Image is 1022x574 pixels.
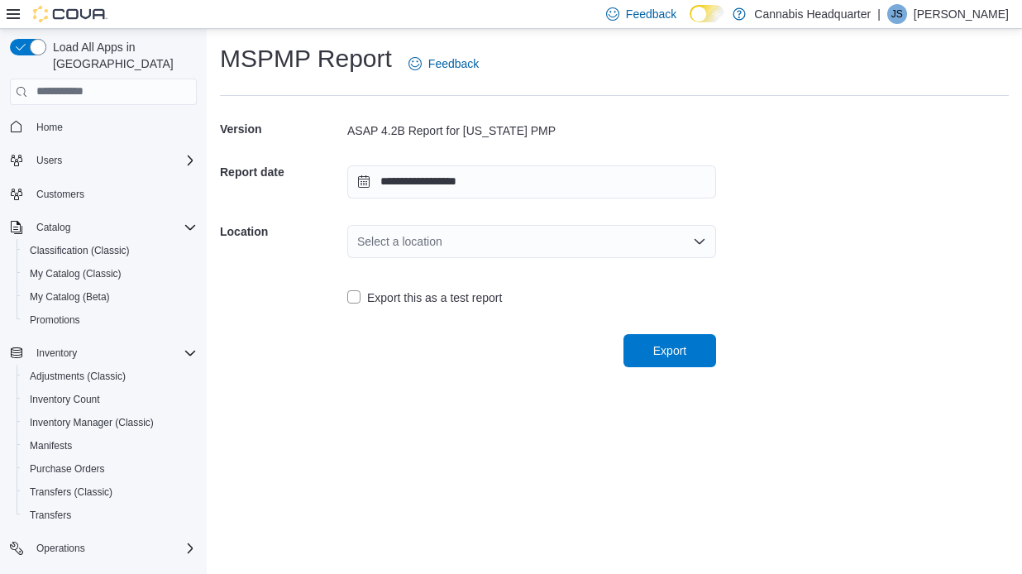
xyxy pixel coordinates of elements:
[220,215,344,248] h5: Location
[17,457,203,481] button: Purchase Orders
[30,151,197,170] span: Users
[17,239,203,262] button: Classification (Classic)
[30,117,197,137] span: Home
[46,39,197,72] span: Load All Apps in [GEOGRAPHIC_DATA]
[23,241,197,261] span: Classification (Classic)
[347,288,502,308] label: Export this as a test report
[220,155,344,189] h5: Report date
[36,347,77,360] span: Inventory
[3,182,203,206] button: Customers
[36,221,70,234] span: Catalog
[30,151,69,170] button: Users
[754,4,871,24] p: Cannabis Headquarter
[30,343,197,363] span: Inventory
[626,6,676,22] span: Feedback
[357,232,359,251] input: Accessible screen reader label
[30,393,100,406] span: Inventory Count
[3,149,203,172] button: Users
[30,509,71,522] span: Transfers
[23,482,197,502] span: Transfers (Classic)
[30,538,197,558] span: Operations
[23,241,136,261] a: Classification (Classic)
[17,309,203,332] button: Promotions
[30,416,154,429] span: Inventory Manager (Classic)
[23,287,117,307] a: My Catalog (Beta)
[23,287,197,307] span: My Catalog (Beta)
[3,537,203,560] button: Operations
[30,218,197,237] span: Catalog
[17,434,203,457] button: Manifests
[30,184,91,204] a: Customers
[30,486,112,499] span: Transfers (Classic)
[33,6,107,22] img: Cova
[30,117,69,137] a: Home
[36,188,84,201] span: Customers
[23,413,197,433] span: Inventory Manager (Classic)
[30,218,77,237] button: Catalog
[428,55,479,72] span: Feedback
[17,285,203,309] button: My Catalog (Beta)
[36,154,62,167] span: Users
[23,366,197,386] span: Adjustments (Classic)
[17,504,203,527] button: Transfers
[690,22,690,23] span: Dark Mode
[23,505,78,525] a: Transfers
[30,313,80,327] span: Promotions
[23,264,128,284] a: My Catalog (Classic)
[690,5,724,22] input: Dark Mode
[30,244,130,257] span: Classification (Classic)
[30,439,72,452] span: Manifests
[23,459,112,479] a: Purchase Orders
[220,42,392,75] h1: MSPMP Report
[3,115,203,139] button: Home
[23,264,197,284] span: My Catalog (Classic)
[23,436,197,456] span: Manifests
[23,390,107,409] a: Inventory Count
[402,47,485,80] a: Feedback
[23,310,197,330] span: Promotions
[17,388,203,411] button: Inventory Count
[30,267,122,280] span: My Catalog (Classic)
[23,366,132,386] a: Adjustments (Classic)
[347,165,716,199] input: Press the down key to open a popover containing a calendar.
[23,482,119,502] a: Transfers (Classic)
[347,122,716,139] div: ASAP 4.2B Report for [US_STATE] PMP
[23,310,87,330] a: Promotions
[220,112,344,146] h5: Version
[887,4,907,24] div: Jamal Saeed
[17,411,203,434] button: Inventory Manager (Classic)
[653,342,686,359] span: Export
[623,334,716,367] button: Export
[30,538,92,558] button: Operations
[914,4,1009,24] p: [PERSON_NAME]
[3,216,203,239] button: Catalog
[36,542,85,555] span: Operations
[23,390,197,409] span: Inventory Count
[23,413,160,433] a: Inventory Manager (Classic)
[23,505,197,525] span: Transfers
[17,481,203,504] button: Transfers (Classic)
[17,365,203,388] button: Adjustments (Classic)
[23,459,197,479] span: Purchase Orders
[30,184,197,204] span: Customers
[30,343,84,363] button: Inventory
[17,262,203,285] button: My Catalog (Classic)
[30,370,126,383] span: Adjustments (Classic)
[891,4,903,24] span: JS
[693,235,706,248] button: Open list of options
[23,436,79,456] a: Manifests
[30,290,110,304] span: My Catalog (Beta)
[36,121,63,134] span: Home
[877,4,881,24] p: |
[3,342,203,365] button: Inventory
[30,462,105,476] span: Purchase Orders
